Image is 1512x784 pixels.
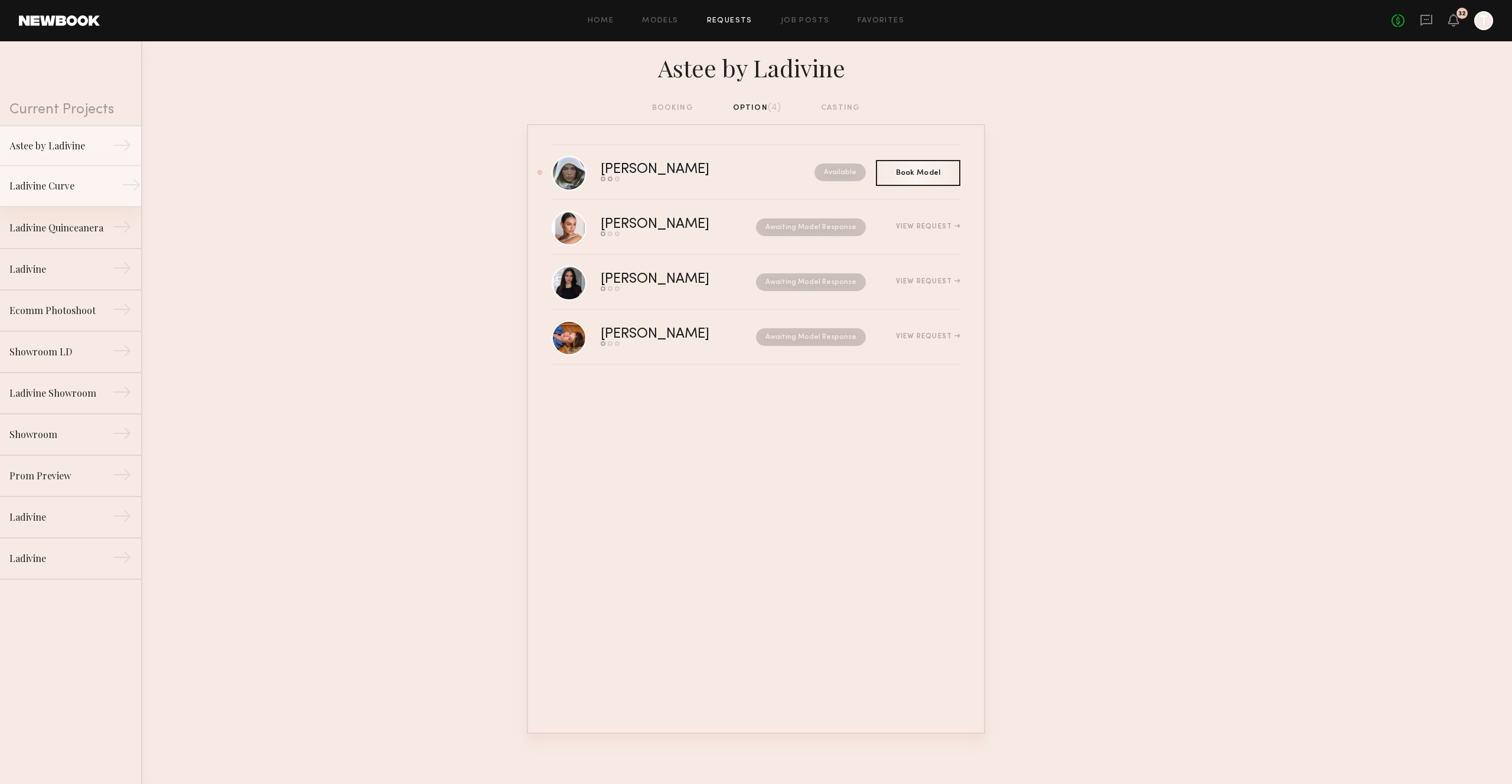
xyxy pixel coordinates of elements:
[756,328,866,346] nb-request-status: Awaiting Model Response
[1474,11,1493,30] a: T
[1458,11,1466,17] div: 32
[552,200,960,255] a: [PERSON_NAME]Awaiting Model ResponseView Request
[9,262,112,276] div: Ladivine
[601,218,733,231] div: [PERSON_NAME]
[112,424,132,447] div: →
[552,145,960,200] a: [PERSON_NAME]Available
[112,259,132,282] div: →
[112,507,132,530] div: →
[896,278,960,285] div: View Request
[9,303,112,318] div: Ecomm Photoshoot
[858,17,904,25] a: Favorites
[552,310,960,365] a: [PERSON_NAME]Awaiting Model ResponseView Request
[601,163,762,177] div: [PERSON_NAME]
[527,51,985,83] div: Astee by Ladivine
[9,345,112,359] div: Showroom LD
[896,333,960,340] div: View Request
[112,341,132,365] div: →
[552,255,960,310] a: [PERSON_NAME]Awaiting Model ResponseView Request
[112,548,132,571] div: →
[9,469,112,483] div: Prom Preview
[112,465,132,489] div: →
[814,164,866,181] nb-request-status: Available
[122,175,141,199] div: →
[601,273,733,286] div: [PERSON_NAME]
[588,17,614,25] a: Home
[9,139,112,153] div: Astee by Ladivine
[112,217,132,241] div: →
[112,136,132,159] div: →
[781,17,830,25] a: Job Posts
[756,218,866,236] nb-request-status: Awaiting Model Response
[707,17,752,25] a: Requests
[9,427,112,442] div: Showroom
[9,386,112,400] div: Ladivine Showroom
[896,223,960,230] div: View Request
[9,551,112,566] div: Ladivine
[9,221,112,235] div: Ladivine Quinceanera
[112,300,132,324] div: →
[601,328,733,341] div: [PERSON_NAME]
[896,169,941,177] span: Book Model
[756,273,866,291] nb-request-status: Awaiting Model Response
[9,179,112,193] div: Ladivine Curve
[9,510,112,524] div: Ladivine
[112,383,132,406] div: →
[642,17,678,25] a: Models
